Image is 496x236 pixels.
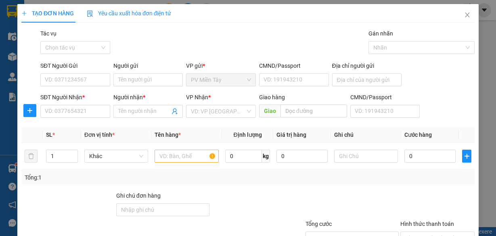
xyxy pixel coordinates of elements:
span: SL [46,132,52,138]
input: Ghi chú đơn hàng [116,203,209,216]
div: CMND/Passport [259,61,329,70]
span: TẠO ĐƠN HÀNG [21,10,74,17]
button: Close [456,4,479,27]
input: Dọc đường [280,104,347,117]
div: CMND/Passport [350,93,420,102]
div: Người gửi [113,61,183,70]
label: Hình thức thanh toán [400,221,454,227]
span: plus [463,153,471,159]
span: Cước hàng [404,132,432,138]
span: close [464,12,471,18]
button: plus [23,104,36,117]
div: SĐT Người Gửi [40,61,110,70]
span: plus [24,107,36,114]
input: 0 [276,150,328,163]
label: Ghi chú đơn hàng [116,192,161,199]
button: delete [25,150,38,163]
div: Tổng: 1 [25,173,192,182]
input: Ghi Chú [334,150,398,163]
span: user-add [172,108,178,115]
span: plus [21,10,27,16]
span: Giá trị hàng [276,132,306,138]
span: Tổng cước [306,221,332,227]
input: VD: Bàn, Ghế [155,150,219,163]
span: Giao [259,104,280,117]
label: Tác vụ [40,30,57,37]
th: Ghi chú [331,127,402,143]
span: Định lượng [233,132,262,138]
div: Địa chỉ người gửi [332,61,402,70]
span: PV Miền Tây [191,74,251,86]
span: Đơn vị tính [84,132,115,138]
div: SĐT Người Nhận [40,93,110,102]
span: kg [262,150,270,163]
span: VP Nhận [186,94,208,100]
label: Gán nhãn [368,30,393,37]
img: icon [87,10,93,17]
span: Tên hàng [155,132,181,138]
button: plus [462,150,471,163]
span: Khác [89,150,144,162]
div: VP gửi [186,61,256,70]
input: Địa chỉ của người gửi [332,73,402,86]
span: Yêu cầu xuất hóa đơn điện tử [87,10,171,17]
span: Giao hàng [259,94,285,100]
div: Người nhận [113,93,183,102]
